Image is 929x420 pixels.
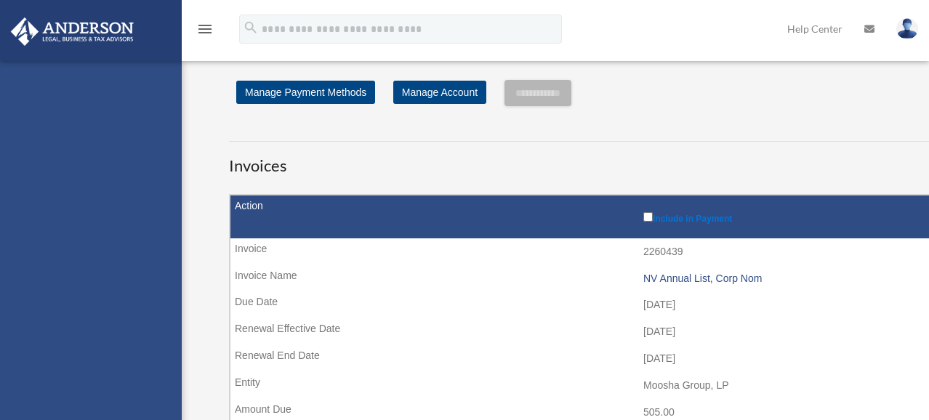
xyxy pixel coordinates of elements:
a: Manage Account [393,81,486,104]
input: Include in Payment [643,212,653,222]
a: menu [196,25,214,38]
img: User Pic [896,18,918,39]
img: Anderson Advisors Platinum Portal [7,17,138,46]
a: Manage Payment Methods [236,81,375,104]
i: menu [196,20,214,38]
i: search [243,20,259,36]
